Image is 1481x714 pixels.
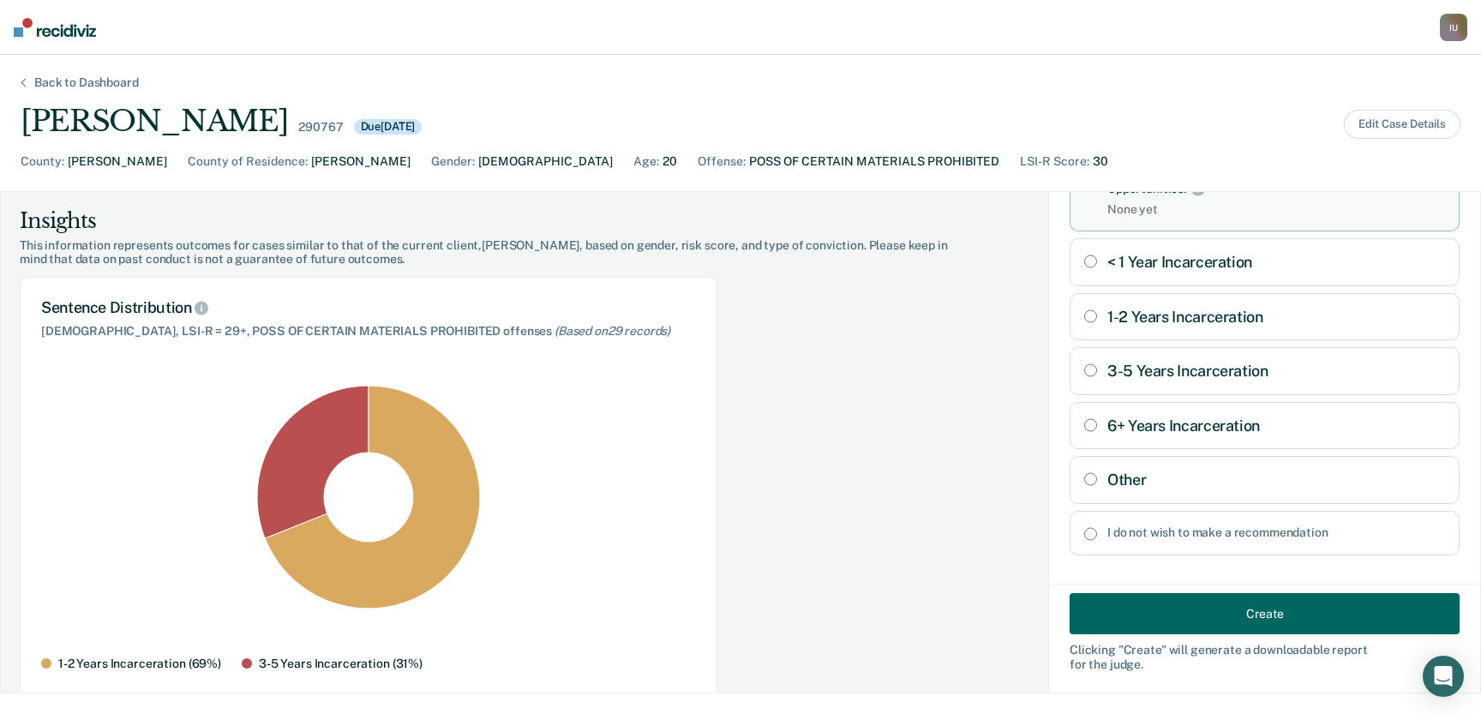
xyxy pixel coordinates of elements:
[21,153,64,171] div: County :
[1020,153,1089,171] div: LSI-R Score :
[555,324,670,338] span: (Based on 29 records )
[41,324,696,339] div: [DEMOGRAPHIC_DATA], LSI-R = 29+, POSS OF CERTAIN MATERIALS PROHIBITED offenses
[1107,471,1445,489] label: Other
[1107,202,1445,217] span: None yet
[1107,308,1445,327] label: 1-2 Years Incarceration
[21,104,288,139] div: [PERSON_NAME]
[58,657,221,671] div: 1-2 Years Incarceration ( 69 %)
[1440,14,1467,41] button: IU
[478,153,613,171] div: [DEMOGRAPHIC_DATA]
[14,18,96,37] img: Recidiviz
[1107,253,1445,272] label: < 1 Year Incarceration
[41,298,696,317] div: Sentence Distribution
[20,207,1005,235] div: Insights
[749,153,999,171] div: POSS OF CERTAIN MATERIALS PROHIBITED
[311,153,411,171] div: [PERSON_NAME]
[1070,643,1460,672] div: Clicking " Create " will generate a downloadable report for the judge.
[1423,656,1464,697] div: Open Intercom Messenger
[20,238,1005,267] div: This information represents outcomes for cases similar to that of the current client, [PERSON_NAM...
[1107,362,1445,381] label: 3-5 Years Incarceration
[698,153,746,171] div: Offense :
[1107,525,1445,540] label: I do not wish to make a recommendation
[188,153,308,171] div: County of Residence :
[1440,14,1467,41] div: I U
[1093,153,1108,171] div: 30
[14,75,159,90] div: Back to Dashboard
[633,153,659,171] div: Age :
[1070,593,1460,634] button: Create
[663,153,677,171] div: 20
[68,153,167,171] div: [PERSON_NAME]
[298,120,343,135] div: 290767
[1344,110,1460,139] button: Edit Case Details
[1107,417,1445,435] label: 6+ Years Incarceration
[431,153,475,171] div: Gender :
[259,657,423,671] div: 3-5 Years Incarceration ( 31 %)
[354,119,423,135] div: Due [DATE]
